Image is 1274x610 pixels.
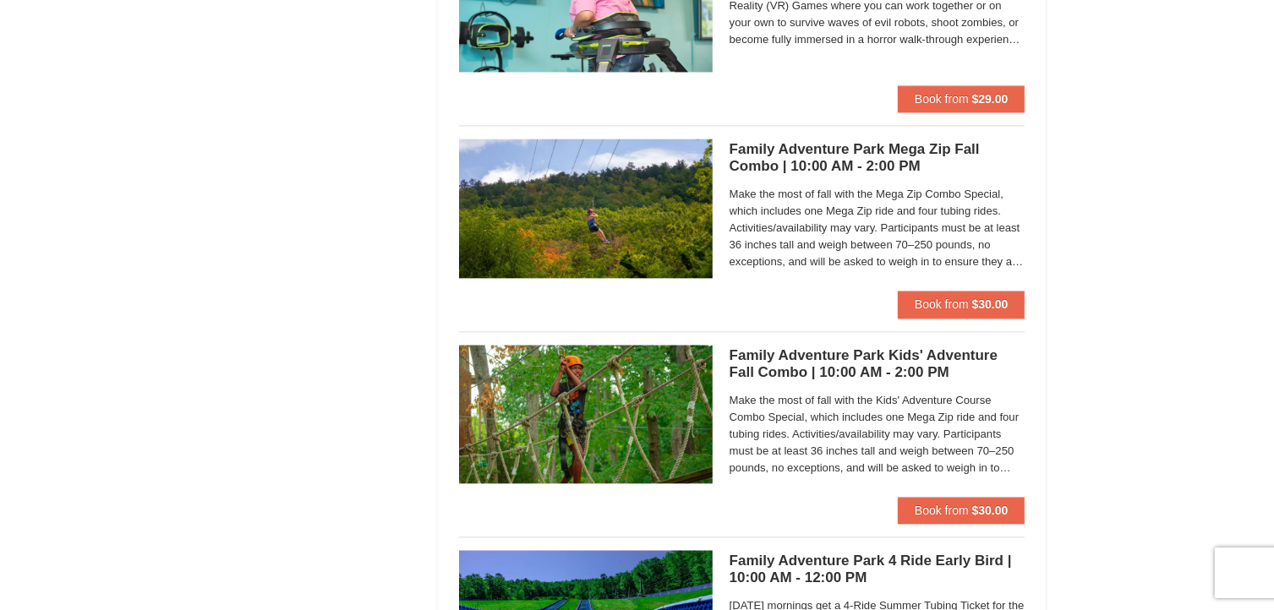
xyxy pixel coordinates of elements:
button: Book from $30.00 [898,497,1025,524]
span: Book from [915,92,969,106]
button: Book from $29.00 [898,85,1025,112]
span: Book from [915,504,969,517]
h5: Family Adventure Park 4 Ride Early Bird | 10:00 AM - 12:00 PM [730,553,1025,586]
h5: Family Adventure Park Kids' Adventure Fall Combo | 10:00 AM - 2:00 PM [730,347,1025,381]
strong: $30.00 [972,297,1009,311]
span: Make the most of fall with the Kids' Adventure Course Combo Special, which includes one Mega Zip ... [730,392,1025,477]
span: Book from [915,297,969,311]
h5: Family Adventure Park Mega Zip Fall Combo | 10:00 AM - 2:00 PM [730,141,1025,175]
img: 6619925-38-a1eef9ea.jpg [459,139,713,277]
span: Make the most of fall with the Mega Zip Combo Special, which includes one Mega Zip ride and four ... [730,186,1025,270]
button: Book from $30.00 [898,291,1025,318]
img: 6619925-37-774baaa7.jpg [459,345,713,483]
strong: $29.00 [972,92,1009,106]
strong: $30.00 [972,504,1009,517]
